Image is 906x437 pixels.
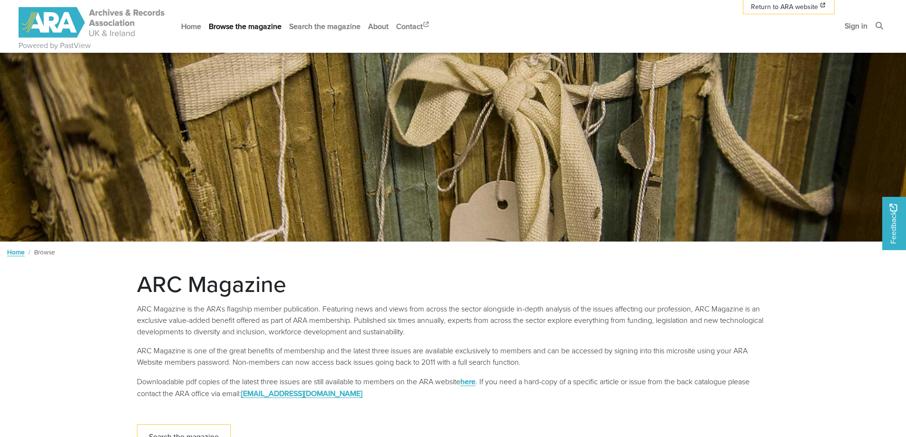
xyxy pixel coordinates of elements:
[364,14,392,39] a: About
[285,14,364,39] a: Search the magazine
[34,247,55,257] span: Browse
[19,7,166,38] img: ARA - ARC Magazine | Powered by PastView
[241,388,362,398] a: [EMAIL_ADDRESS][DOMAIN_NAME]
[137,270,770,298] h1: ARC Magazine
[7,247,25,257] a: Home
[841,13,871,39] a: Sign in
[751,2,818,12] span: Return to ARA website
[137,303,770,338] p: ARC Magazine is the ARA’s flagship member publication. Featuring news and views from across the s...
[392,14,434,39] a: Contact
[205,14,285,39] a: Browse the magazine
[460,376,476,387] a: here
[177,14,205,39] a: Home
[137,345,770,368] p: ARC Magazine is one of the great benefits of membership and the latest three issues are available...
[882,197,906,250] a: Would you like to provide feedback?
[888,204,899,244] span: Feedback
[137,376,770,399] p: Downloadable pdf copies of the latest three issues are still available to members on the ARA webs...
[19,2,166,43] a: ARA - ARC Magazine | Powered by PastView logo
[19,40,91,51] a: Powered by PastView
